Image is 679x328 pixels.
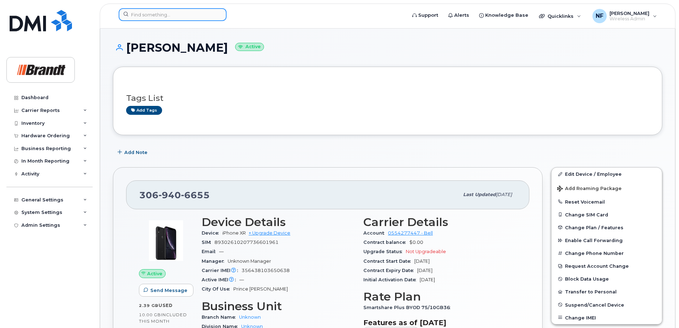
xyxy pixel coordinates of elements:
small: Active [235,43,264,51]
span: — [239,277,244,282]
img: image20231002-3703462-u8y6nc.jpeg [145,219,187,262]
button: Request Account Change [551,260,662,272]
h1: [PERSON_NAME] [113,41,662,54]
button: Suspend/Cancel Device [551,298,662,311]
span: 2.39 GB [139,303,159,308]
a: 0554277447 - Bell [388,230,433,236]
button: Change Plan / Features [551,221,662,234]
span: Branch Name [202,314,239,320]
span: Account [363,230,388,236]
span: Change Plan / Features [565,225,623,230]
span: [DATE] [417,268,432,273]
span: $0.00 [409,240,423,245]
span: Enable Call Forwarding [565,238,623,243]
span: Unknown Manager [228,258,271,264]
span: City Of Use [202,286,233,292]
h3: Device Details [202,216,355,229]
span: Not Upgradeable [406,249,446,254]
button: Add Roaming Package [551,181,662,195]
button: Transfer to Personal [551,285,662,298]
button: Change SIM Card [551,208,662,221]
span: Add Note [124,149,147,156]
span: Active IMEI [202,277,239,282]
span: 356438103650638 [242,268,290,273]
span: SIM [202,240,214,245]
span: Initial Activation Date [363,277,420,282]
span: 940 [159,190,181,200]
span: iPhone XR [222,230,246,236]
button: Send Message [139,284,193,297]
span: Active [147,270,162,277]
a: + Upgrade Device [249,230,290,236]
span: Send Message [150,287,187,294]
span: [DATE] [496,192,512,197]
h3: Carrier Details [363,216,517,229]
span: Contract balance [363,240,409,245]
span: [DATE] [420,277,435,282]
button: Reset Voicemail [551,195,662,208]
span: 89302610207736601961 [214,240,279,245]
a: Edit Device / Employee [551,168,662,180]
h3: Tags List [126,94,649,103]
span: used [159,303,173,308]
button: Enable Call Forwarding [551,234,662,247]
h3: Features as of [DATE] [363,318,517,327]
h3: Business Unit [202,300,355,313]
button: Change Phone Number [551,247,662,260]
span: Contract Expiry Date [363,268,417,273]
span: 6655 [181,190,210,200]
span: [DATE] [414,258,430,264]
button: Change IMEI [551,311,662,324]
span: 10.00 GB [139,312,161,317]
span: Contract Start Date [363,258,414,264]
span: Upgrade Status [363,249,406,254]
span: Manager [202,258,228,264]
span: Suspend/Cancel Device [565,302,624,307]
span: Add Roaming Package [557,186,622,193]
a: Add tags [126,106,162,115]
button: Add Note [113,146,154,159]
span: Device [202,230,222,236]
span: Smartshare Plus BYOD 75/10GB36 [363,305,454,310]
button: Block Data Usage [551,272,662,285]
span: — [219,249,224,254]
a: Unknown [239,314,261,320]
span: included this month [139,312,187,324]
span: Last updated [463,192,496,197]
span: Carrier IMEI [202,268,242,273]
span: 306 [139,190,210,200]
span: Email [202,249,219,254]
h3: Rate Plan [363,290,517,303]
span: Prince [PERSON_NAME] [233,286,288,292]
